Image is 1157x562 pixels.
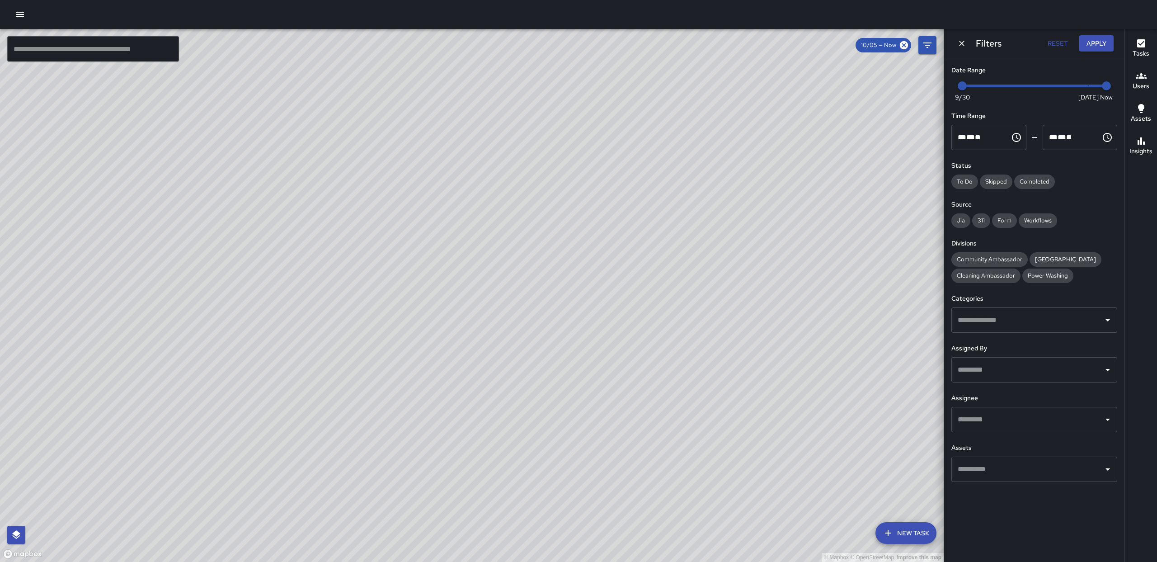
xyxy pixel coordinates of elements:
[951,161,1117,171] h6: Status
[1019,216,1057,225] span: Workflows
[1133,49,1149,59] h6: Tasks
[1131,114,1151,124] h6: Assets
[1100,93,1113,102] span: Now
[955,93,970,102] span: 9/30
[951,271,1021,280] span: Cleaning Ambassador
[1079,35,1114,52] button: Apply
[1125,65,1157,98] button: Users
[951,66,1117,76] h6: Date Range
[1066,134,1072,141] span: Meridiem
[1058,134,1066,141] span: Minutes
[1043,35,1072,52] button: Reset
[1014,175,1055,189] div: Completed
[1007,128,1025,146] button: Choose time, selected time is 12:00 AM
[975,134,981,141] span: Meridiem
[1049,134,1058,141] span: Hours
[951,393,1117,403] h6: Assignee
[972,216,990,225] span: 311
[1125,33,1157,65] button: Tasks
[856,38,911,52] div: 10/05 — Now
[1101,463,1114,476] button: Open
[951,239,1117,249] h6: Divisions
[1022,271,1073,280] span: Power Washing
[951,294,1117,304] h6: Categories
[1125,130,1157,163] button: Insights
[958,134,966,141] span: Hours
[972,213,990,228] div: 311
[1019,213,1057,228] div: Workflows
[856,41,902,50] span: 10/05 — Now
[951,177,978,186] span: To Do
[1098,128,1116,146] button: Choose time, selected time is 11:59 PM
[951,216,970,225] span: Jia
[976,36,1002,51] h6: Filters
[951,200,1117,210] h6: Source
[1022,269,1073,283] div: Power Washing
[1078,93,1099,102] span: [DATE]
[980,175,1012,189] div: Skipped
[992,216,1017,225] span: Form
[1101,314,1114,326] button: Open
[1014,177,1055,186] span: Completed
[955,37,969,50] button: Dismiss
[1133,81,1149,91] h6: Users
[1030,255,1101,264] span: [GEOGRAPHIC_DATA]
[966,134,975,141] span: Minutes
[918,36,936,54] button: Filters
[951,252,1028,267] div: Community Ambassador
[951,443,1117,453] h6: Assets
[992,213,1017,228] div: Form
[951,344,1117,354] h6: Assigned By
[1030,252,1101,267] div: [GEOGRAPHIC_DATA]
[951,175,978,189] div: To Do
[1125,98,1157,130] button: Assets
[1101,364,1114,376] button: Open
[875,522,936,544] button: New Task
[951,255,1028,264] span: Community Ambassador
[1101,413,1114,426] button: Open
[1129,146,1152,156] h6: Insights
[951,111,1117,121] h6: Time Range
[980,177,1012,186] span: Skipped
[951,269,1021,283] div: Cleaning Ambassador
[951,213,970,228] div: Jia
